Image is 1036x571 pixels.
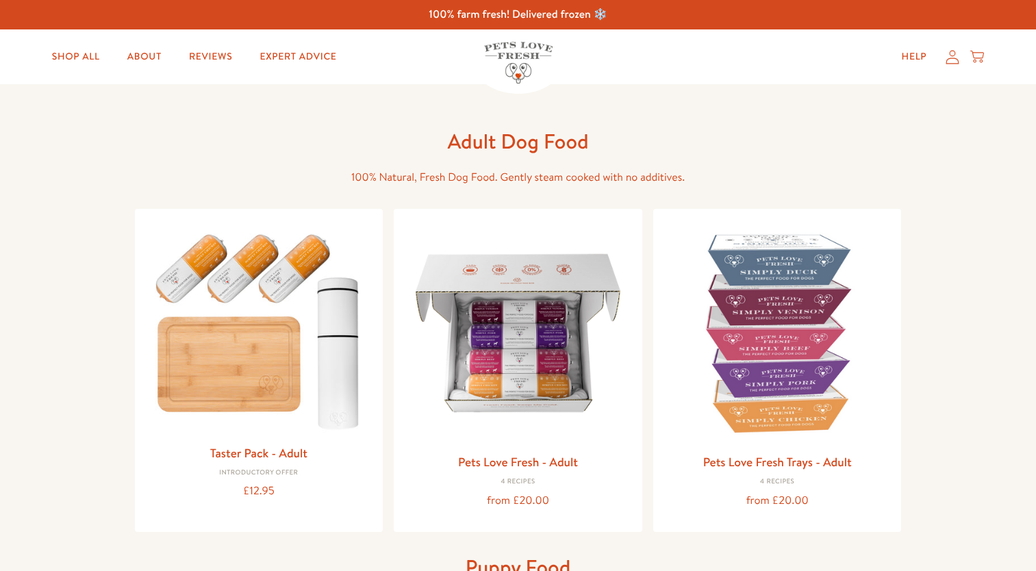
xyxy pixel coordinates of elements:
[664,492,891,510] div: from £20.00
[146,482,372,500] div: £12.95
[484,42,553,84] img: Pets Love Fresh
[210,444,307,461] a: Taster Pack - Adult
[664,220,891,446] img: Pets Love Fresh Trays - Adult
[299,128,737,155] h1: Adult Dog Food
[146,469,372,477] div: Introductory Offer
[146,220,372,437] img: Taster Pack - Adult
[891,43,938,71] a: Help
[458,453,578,470] a: Pets Love Fresh - Adult
[351,170,685,185] span: 100% Natural, Fresh Dog Food. Gently steam cooked with no additives.
[405,478,631,486] div: 4 Recipes
[41,43,111,71] a: Shop All
[178,43,243,71] a: Reviews
[703,453,852,470] a: Pets Love Fresh Trays - Adult
[116,43,173,71] a: About
[249,43,347,71] a: Expert Advice
[405,220,631,446] img: Pets Love Fresh - Adult
[405,492,631,510] div: from £20.00
[664,478,891,486] div: 4 Recipes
